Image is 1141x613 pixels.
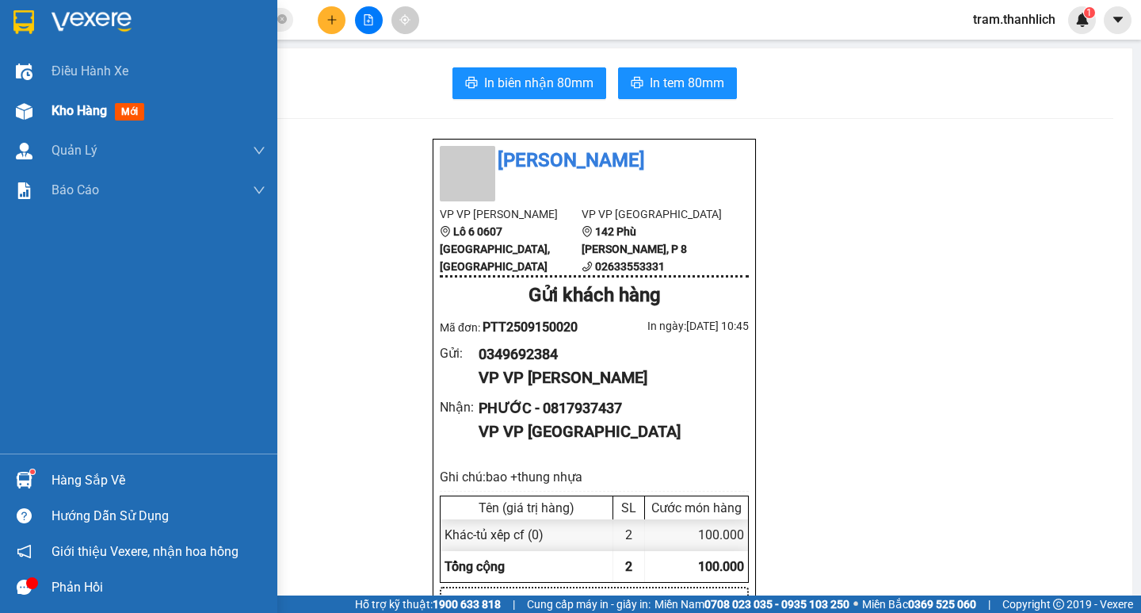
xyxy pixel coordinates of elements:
[445,559,505,574] span: Tổng cộng
[582,205,723,223] li: VP VP [GEOGRAPHIC_DATA]
[445,500,609,515] div: Tên (giá trị hàng)
[594,317,749,335] div: In ngày: [DATE] 10:45
[618,67,737,99] button: printerIn tem 80mm
[853,601,858,607] span: ⚪️
[277,13,287,28] span: close-circle
[613,519,645,550] div: 2
[52,504,265,528] div: Hướng dẫn sử dụng
[452,67,606,99] button: printerIn biên nhận 80mm
[90,67,208,84] text: PTT2509150020
[704,598,849,611] strong: 0708 023 035 - 0935 103 250
[625,559,632,574] span: 2
[617,500,640,515] div: SL
[277,14,287,24] span: close-circle
[960,10,1068,29] span: tram.thanhlich
[479,397,736,420] div: PHƯỚC - 0817937437
[433,598,501,611] strong: 1900 633 818
[645,519,748,550] div: 100.000
[440,281,749,311] div: Gửi khách hàng
[16,182,32,199] img: solution-icon
[355,6,383,34] button: file-add
[17,580,32,595] span: message
[440,317,594,337] div: Mã đơn:
[139,93,284,126] div: Nhận: VP [GEOGRAPHIC_DATA]
[16,472,32,488] img: warehouse-icon
[582,225,687,255] b: 142 Phù [PERSON_NAME], P 8
[650,73,724,93] span: In tem 80mm
[479,343,736,366] div: 0349692384
[440,146,749,176] li: [PERSON_NAME]
[1075,13,1089,27] img: icon-new-feature
[1104,6,1131,34] button: caret-down
[513,596,515,613] span: |
[527,596,651,613] span: Cung cấp máy in - giấy in:
[52,61,128,81] span: Điều hành xe
[253,144,265,157] span: down
[862,596,976,613] span: Miền Bắc
[440,205,582,223] li: VP VP [PERSON_NAME]
[12,93,131,126] div: Gửi: VP [PERSON_NAME]
[479,420,736,444] div: VP VP [GEOGRAPHIC_DATA]
[52,103,107,118] span: Kho hàng
[1086,7,1092,18] span: 1
[52,140,97,160] span: Quản Lý
[440,343,479,363] div: Gửi :
[631,76,643,91] span: printer
[445,527,544,542] span: Khác - tủ xếp cf (0)
[52,180,99,200] span: Báo cáo
[479,366,736,390] div: VP VP [PERSON_NAME]
[355,596,501,613] span: Hỗ trợ kỹ thuật:
[440,225,550,273] b: Lô 6 0607 [GEOGRAPHIC_DATA], [GEOGRAPHIC_DATA]
[253,184,265,197] span: down
[654,596,849,613] span: Miền Nam
[908,598,976,611] strong: 0369 525 060
[52,469,265,492] div: Hàng sắp về
[399,14,410,25] span: aim
[1084,7,1095,18] sup: 1
[30,469,35,474] sup: 1
[440,467,749,487] div: Ghi chú: bao +thung nhựa
[440,226,451,237] span: environment
[115,103,144,121] span: mới
[1111,13,1125,27] span: caret-down
[1053,599,1064,610] span: copyright
[326,14,338,25] span: plus
[16,63,32,80] img: warehouse-icon
[17,544,32,559] span: notification
[649,500,744,515] div: Cước món hàng
[318,6,345,34] button: plus
[16,103,32,120] img: warehouse-icon
[484,73,593,93] span: In biên nhận 80mm
[582,226,593,237] span: environment
[17,508,32,523] span: question-circle
[52,576,265,600] div: Phản hồi
[13,10,34,34] img: logo-vxr
[363,14,374,25] span: file-add
[52,542,239,561] span: Giới thiệu Vexere, nhận hoa hồng
[440,397,479,417] div: Nhận :
[391,6,419,34] button: aim
[465,76,478,91] span: printer
[483,320,578,335] span: PTT2509150020
[698,559,744,574] span: 100.000
[16,143,32,159] img: warehouse-icon
[595,260,665,273] b: 02633553331
[582,261,593,272] span: phone
[988,596,990,613] span: |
